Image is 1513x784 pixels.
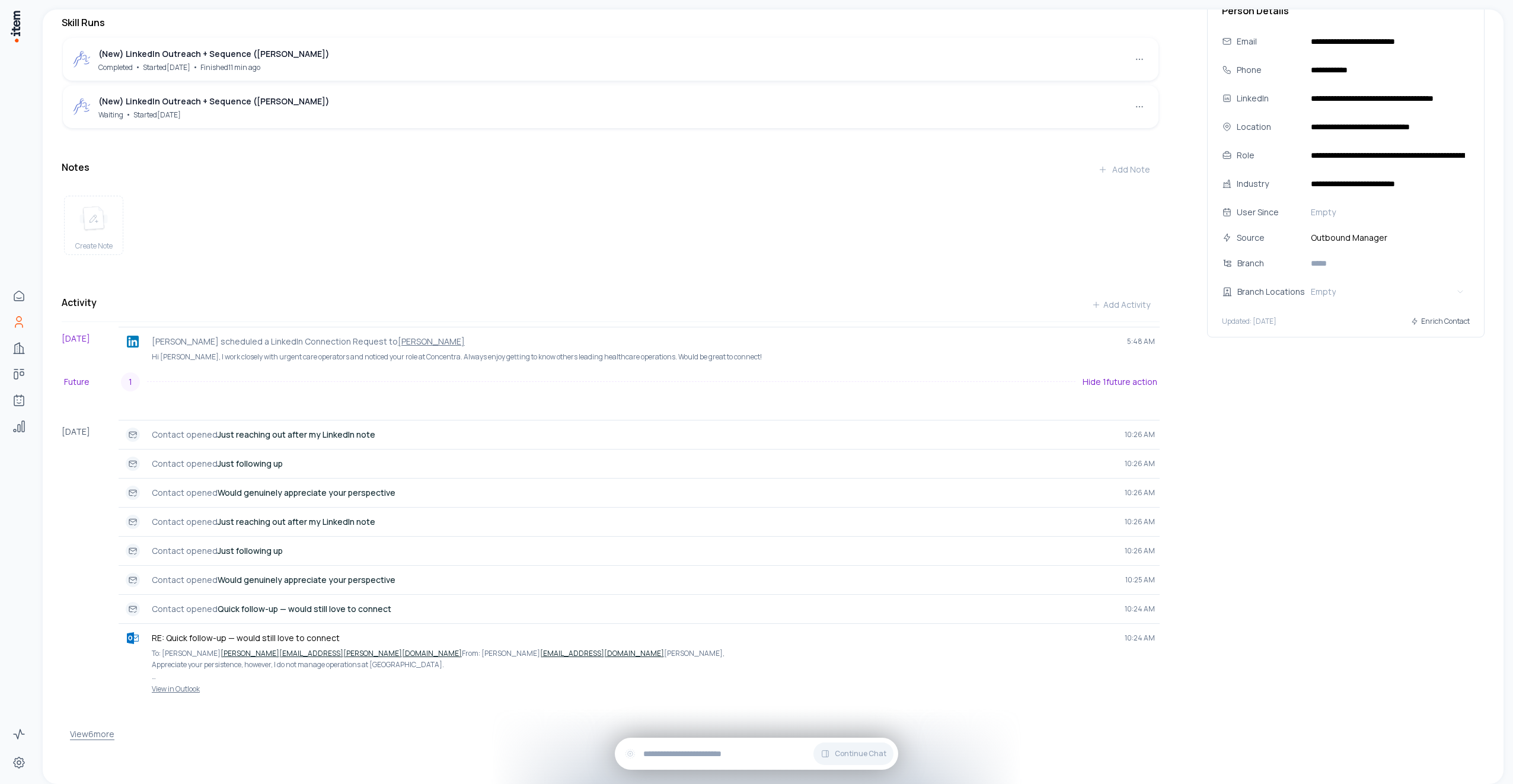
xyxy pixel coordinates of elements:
div: [DATE] [62,420,119,699]
img: outbound [72,50,91,69]
button: create noteCreate Note [64,196,123,255]
div: Continue Chat [615,738,898,770]
button: Add Note [1089,158,1160,181]
span: 10:26 AM [1125,430,1155,439]
span: Started [DATE] [143,62,190,72]
a: Deals [7,362,31,386]
span: Waiting [98,110,123,120]
button: Future1Hide 1future action [62,368,1160,396]
a: Analytics [7,415,31,438]
strong: Just reaching out after my LinkedIn note [218,429,375,440]
span: • [135,61,141,72]
img: outlook logo [127,632,139,644]
a: Settings [7,751,31,775]
strong: Quick follow-up — would still love to connect [218,603,391,614]
div: (New) LinkedIn Outreach + Sequence ([PERSON_NAME]) [98,47,330,60]
img: create note [79,206,108,232]
p: Contact opened [152,429,1115,441]
span: • [193,61,198,72]
strong: Would genuinely appreciate your perspective [218,574,395,585]
span: 10:26 AM [1125,517,1155,527]
div: Phone [1237,63,1301,77]
div: Email [1237,35,1301,48]
span: 10:26 AM [1125,546,1155,556]
img: linkedin logo [127,336,139,348]
button: Empty [1306,203,1470,222]
p: Contact opened [152,603,1115,615]
span: Finished 11 min ago [200,62,260,72]
div: Role [1237,149,1301,162]
span: Create Note [75,241,113,251]
p: Contact opened [152,487,1115,499]
div: Add Note [1098,164,1150,176]
a: Activity [7,722,31,746]
div: Industry [1237,177,1301,190]
h3: Activity [62,295,97,310]
button: View6more [70,722,114,746]
span: Empty [1311,206,1336,218]
strong: Just following up [218,545,283,556]
span: Started [DATE] [133,110,181,120]
span: • [126,109,131,120]
h3: Person Details [1222,4,1470,18]
span: Completed [98,62,133,72]
p: Contact opened [152,458,1115,470]
p: Contact opened [152,516,1115,528]
div: Source [1237,231,1301,244]
h3: Skill Runs [62,15,1160,30]
button: Continue Chat [813,742,893,765]
p: Hi [PERSON_NAME], I work closely with urgent care operators and noticed your role at Concentra. A... [152,351,1155,363]
p: Updated: [DATE] [1222,317,1276,326]
p: Hide 1 future action [1083,376,1157,388]
div: Location [1237,120,1301,133]
a: [EMAIL_ADDRESS][DOMAIN_NAME] [540,648,664,658]
strong: Would genuinely appreciate your perspective [218,487,395,498]
span: 5:48 AM [1127,337,1155,346]
p: RE: Quick follow-up — would still love to connect [152,632,1115,644]
p: [PERSON_NAME] scheduled a LinkedIn Connection Request to [152,336,1118,348]
div: User Since [1237,206,1301,219]
p: To: [PERSON_NAME] From: [PERSON_NAME] [PERSON_NAME], Appreciate your persistence, however, I do n... [152,648,1155,671]
span: 10:24 AM [1125,633,1155,643]
a: People [7,310,31,334]
div: LinkedIn [1237,92,1301,105]
h3: Notes [62,160,90,174]
span: Continue Chat [835,749,886,758]
div: Branch [1237,257,1313,270]
img: Item Brain Logo [9,9,21,43]
a: Agents [7,388,31,412]
div: [DATE] [62,327,119,368]
div: 1 [121,372,140,391]
a: [PERSON_NAME][EMAIL_ADDRESS][PERSON_NAME][DOMAIN_NAME] [221,648,462,658]
strong: Just reaching out after my LinkedIn note [218,516,375,527]
a: [PERSON_NAME] [398,336,465,347]
strong: Just following up [218,458,283,469]
span: 10:24 AM [1125,604,1155,614]
div: Branch Locations [1237,285,1313,298]
button: Add Activity [1082,293,1160,317]
a: Companies [7,336,31,360]
button: Enrich Contact [1410,311,1470,332]
a: Home [7,284,31,308]
p: Contact opened [152,574,1116,586]
p: Future [64,375,121,388]
a: View in Outlook [123,684,1155,694]
span: 10:26 AM [1125,488,1155,498]
span: Outbound Manager [1306,231,1470,244]
span: 10:26 AM [1125,459,1155,469]
div: (New) LinkedIn Outreach + Sequence ([PERSON_NAME]) [98,95,330,108]
span: 10:25 AM [1125,575,1155,585]
img: outbound [72,97,91,116]
p: Contact opened [152,545,1115,557]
